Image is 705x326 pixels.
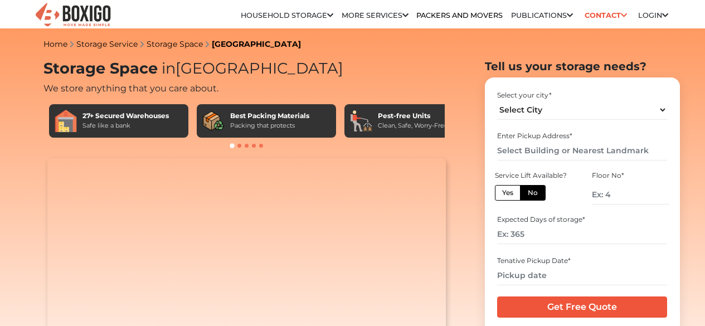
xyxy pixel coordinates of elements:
[497,266,667,285] input: Pickup date
[34,2,112,29] img: Boxigo
[416,11,503,20] a: Packers and Movers
[43,60,450,78] h1: Storage Space
[342,11,409,20] a: More services
[147,39,203,49] a: Storage Space
[497,215,667,225] div: Expected Days of storage
[230,121,309,130] div: Packing that protects
[497,131,667,141] div: Enter Pickup Address
[55,110,77,132] img: 27+ Secured Warehouses
[378,111,448,121] div: Pest-free Units
[158,59,343,77] span: [GEOGRAPHIC_DATA]
[162,59,176,77] span: in
[497,90,667,100] div: Select your city
[581,7,630,24] a: Contact
[378,121,448,130] div: Clean, Safe, Worry-Free
[350,110,372,132] img: Pest-free Units
[511,11,573,20] a: Publications
[592,185,669,205] input: Ex: 4
[497,256,667,266] div: Tenative Pickup Date
[43,83,218,94] span: We store anything that you care about.
[485,60,680,73] h2: Tell us your storage needs?
[638,11,668,20] a: Login
[495,185,521,201] label: Yes
[82,121,169,130] div: Safe like a bank
[497,296,667,318] input: Get Free Quote
[202,110,225,132] img: Best Packing Materials
[497,141,667,160] input: Select Building or Nearest Landmark
[497,225,667,244] input: Ex: 365
[520,185,546,201] label: No
[592,171,669,181] div: Floor No
[212,39,301,49] a: [GEOGRAPHIC_DATA]
[76,39,138,49] a: Storage Service
[43,39,67,49] a: Home
[82,111,169,121] div: 27+ Secured Warehouses
[230,111,309,121] div: Best Packing Materials
[495,171,572,181] div: Service Lift Available?
[241,11,333,20] a: Household Storage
